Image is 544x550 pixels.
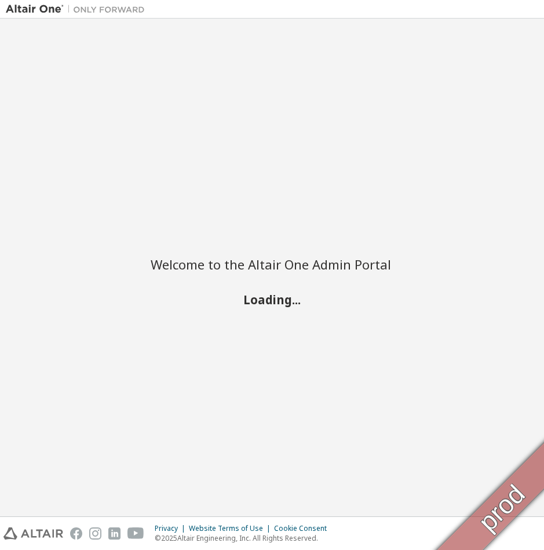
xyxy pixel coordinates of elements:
[70,527,82,540] img: facebook.svg
[6,3,151,15] img: Altair One
[274,524,334,533] div: Cookie Consent
[155,533,334,543] p: © 2025 Altair Engineering, Inc. All Rights Reserved.
[108,527,121,540] img: linkedin.svg
[151,292,394,307] h2: Loading...
[3,527,63,540] img: altair_logo.svg
[151,256,394,272] h2: Welcome to the Altair One Admin Portal
[89,527,101,540] img: instagram.svg
[155,524,189,533] div: Privacy
[189,524,274,533] div: Website Terms of Use
[127,527,144,540] img: youtube.svg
